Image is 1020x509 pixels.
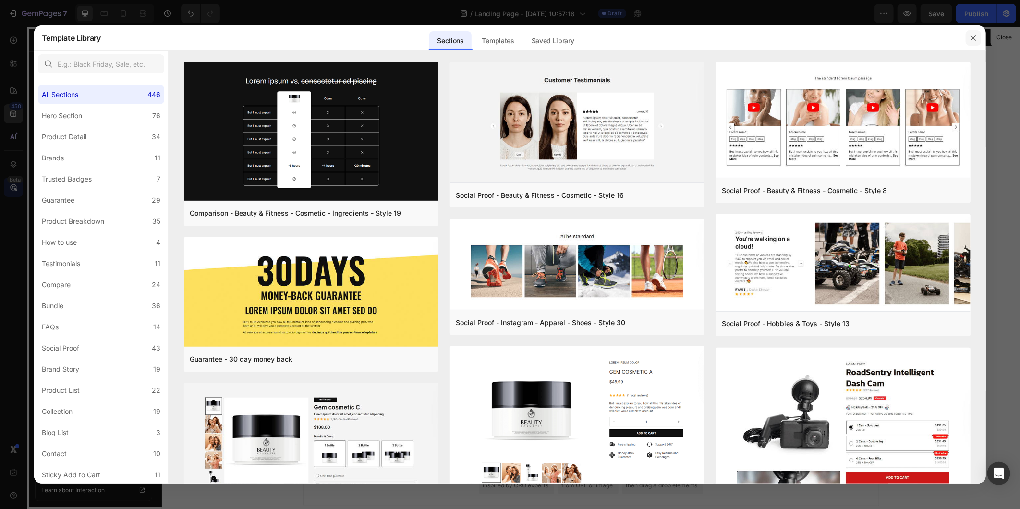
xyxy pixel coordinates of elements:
[152,194,160,206] div: 29
[156,427,160,438] div: 3
[152,131,160,143] div: 34
[42,342,79,354] div: Social Proof
[42,258,80,269] div: Testimonials
[716,62,971,180] img: sp8.png
[42,173,92,185] div: Trusted Badges
[153,406,160,417] div: 19
[153,364,160,375] div: 19
[42,448,67,460] div: Contact
[987,462,1010,485] div: Open Intercom Messenger
[456,317,625,328] div: Social Proof - Instagram - Apparel - Shoes - Style 30
[152,342,160,354] div: 43
[155,152,160,164] div: 11
[42,25,101,50] h2: Template Library
[450,62,704,184] img: sp16.png
[152,216,160,227] div: 35
[42,300,63,312] div: Bundle
[42,364,79,375] div: Brand Story
[42,152,64,164] div: Brands
[152,300,160,312] div: 36
[184,62,438,203] img: c19.png
[42,237,77,248] div: How to use
[429,31,471,50] div: Sections
[42,385,80,396] div: Product List
[722,318,850,329] div: Social Proof - Hobbies & Toys - Style 13
[42,427,69,438] div: Blog List
[157,173,160,185] div: 7
[474,31,522,50] div: Templates
[42,321,59,333] div: FAQs
[152,279,160,291] div: 24
[450,219,704,312] img: sp30.png
[156,237,160,248] div: 4
[716,214,971,313] img: sp13.png
[152,385,160,396] div: 22
[42,279,71,291] div: Compare
[42,406,73,417] div: Collection
[190,353,292,365] div: Guarantee - 30 day money back
[155,469,160,481] div: 11
[155,258,160,269] div: 11
[42,110,82,121] div: Hero Section
[153,448,160,460] div: 10
[153,321,160,333] div: 14
[152,110,160,121] div: 76
[184,237,438,349] img: g30.png
[456,190,624,201] div: Social Proof - Beauty & Fitness - Cosmetic - Style 16
[190,207,401,219] div: Comparison - Beauty & Fitness - Cosmetic - Ingredients - Style 19
[42,194,74,206] div: Guarantee
[42,89,78,100] div: All Sections
[722,185,887,196] div: Social Proof - Beauty & Fitness - Cosmetic - Style 8
[38,54,164,73] input: E.g.: Black Friday, Sale, etc.
[147,89,160,100] div: 446
[42,469,100,481] div: Sticky Add to Cart
[42,216,104,227] div: Product Breakdown
[42,131,86,143] div: Product Detail
[524,31,582,50] div: Saved Library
